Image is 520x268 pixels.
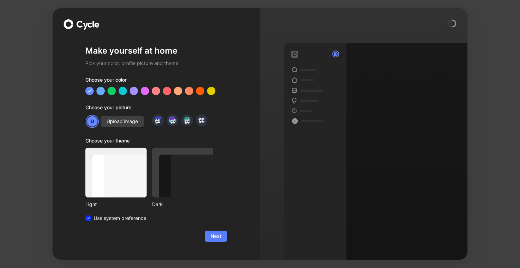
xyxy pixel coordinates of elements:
[153,115,162,125] img: avatar
[211,232,221,240] span: Next
[85,59,227,67] h2: Pick your color, profile picture and theme
[85,76,227,87] div: Choose your color
[85,200,147,209] div: Light
[94,214,146,222] span: Use system preference
[182,115,192,125] img: avatar
[85,45,227,56] h1: Make yourself at home
[168,115,177,125] img: avatar
[205,231,227,242] button: Next
[197,115,206,125] img: avatar
[291,51,298,58] img: workspace-default-logo-wX5zAyuM.png
[86,115,98,127] div: D
[101,116,144,127] button: Upload image
[85,103,227,114] div: Choose your picture
[333,51,338,57] div: D
[152,200,213,209] div: Dark
[85,137,213,148] div: Choose your theme
[106,117,138,126] span: Upload image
